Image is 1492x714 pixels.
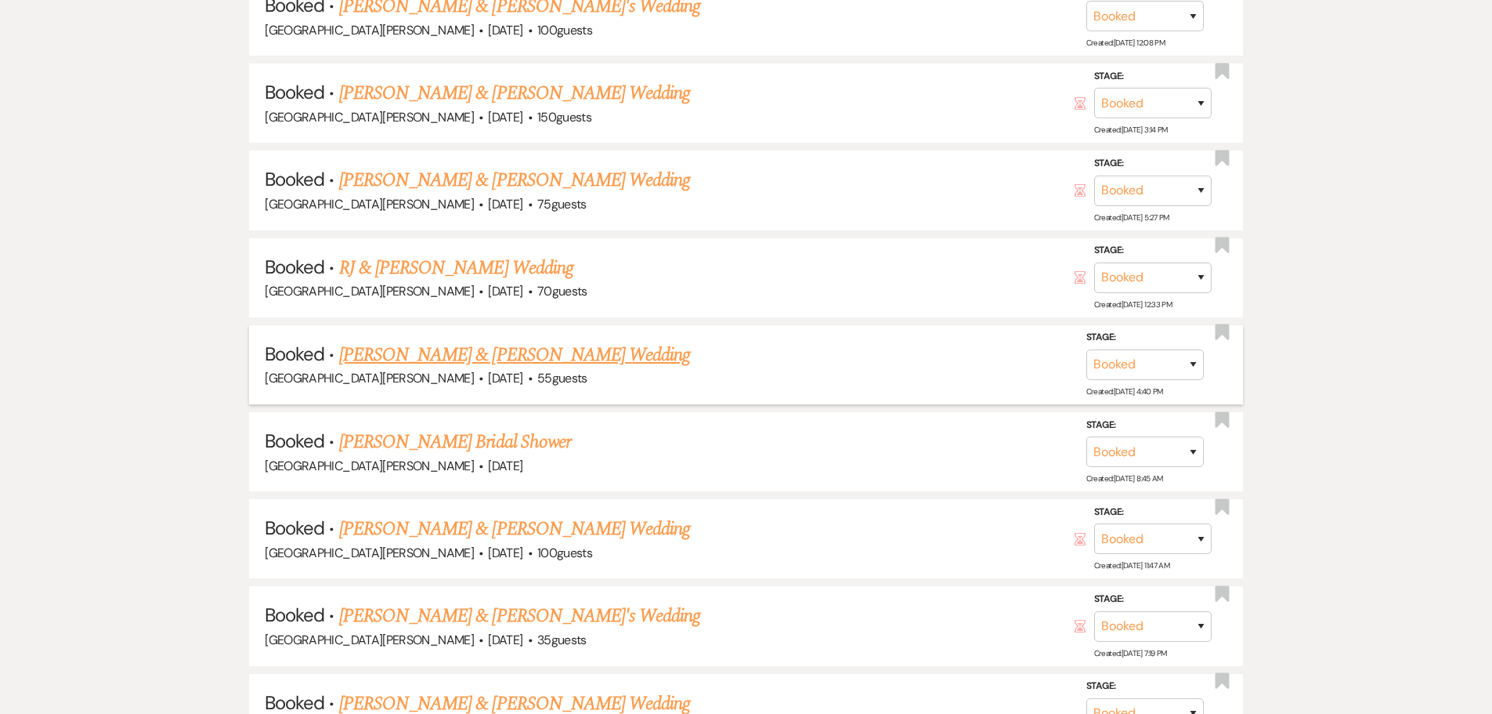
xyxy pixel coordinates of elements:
[1094,242,1212,259] label: Stage:
[265,283,474,299] span: [GEOGRAPHIC_DATA][PERSON_NAME]
[1086,678,1204,695] label: Stage:
[265,370,474,386] span: [GEOGRAPHIC_DATA][PERSON_NAME]
[488,458,522,474] span: [DATE]
[265,458,474,474] span: [GEOGRAPHIC_DATA][PERSON_NAME]
[265,109,474,125] span: [GEOGRAPHIC_DATA][PERSON_NAME]
[1094,125,1168,135] span: Created: [DATE] 3:14 PM
[488,545,522,561] span: [DATE]
[265,80,324,104] span: Booked
[488,370,522,386] span: [DATE]
[1094,299,1172,310] span: Created: [DATE] 12:33 PM
[488,22,522,38] span: [DATE]
[537,22,592,38] span: 100 guests
[265,196,474,212] span: [GEOGRAPHIC_DATA][PERSON_NAME]
[488,283,522,299] span: [DATE]
[537,370,587,386] span: 55 guests
[265,342,324,366] span: Booked
[1086,416,1204,433] label: Stage:
[537,109,591,125] span: 150 guests
[265,429,324,453] span: Booked
[339,254,573,282] a: RJ & [PERSON_NAME] Wedding
[537,283,587,299] span: 70 guests
[265,545,474,561] span: [GEOGRAPHIC_DATA][PERSON_NAME]
[339,428,571,456] a: [PERSON_NAME] Bridal Shower
[265,632,474,648] span: [GEOGRAPHIC_DATA][PERSON_NAME]
[265,167,324,191] span: Booked
[339,79,690,107] a: [PERSON_NAME] & [PERSON_NAME] Wedding
[1094,647,1167,658] span: Created: [DATE] 7:19 PM
[1086,386,1163,397] span: Created: [DATE] 4:40 PM
[1094,504,1212,521] label: Stage:
[537,196,587,212] span: 75 guests
[488,109,522,125] span: [DATE]
[339,166,690,194] a: [PERSON_NAME] & [PERSON_NAME] Wedding
[265,603,324,627] span: Booked
[1094,591,1212,608] label: Stage:
[339,515,690,543] a: [PERSON_NAME] & [PERSON_NAME] Wedding
[488,196,522,212] span: [DATE]
[1094,212,1169,223] span: Created: [DATE] 5:27 PM
[1086,38,1165,48] span: Created: [DATE] 12:08 PM
[265,22,474,38] span: [GEOGRAPHIC_DATA][PERSON_NAME]
[1094,68,1212,85] label: Stage:
[537,632,587,648] span: 35 guests
[339,341,690,369] a: [PERSON_NAME] & [PERSON_NAME] Wedding
[1086,329,1204,346] label: Stage:
[1086,473,1163,484] span: Created: [DATE] 8:45 AM
[1094,560,1169,571] span: Created: [DATE] 11:47 AM
[265,516,324,540] span: Booked
[265,255,324,279] span: Booked
[339,602,701,630] a: [PERSON_NAME] & [PERSON_NAME]'s Wedding
[1094,155,1212,172] label: Stage:
[488,632,522,648] span: [DATE]
[537,545,592,561] span: 100 guests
